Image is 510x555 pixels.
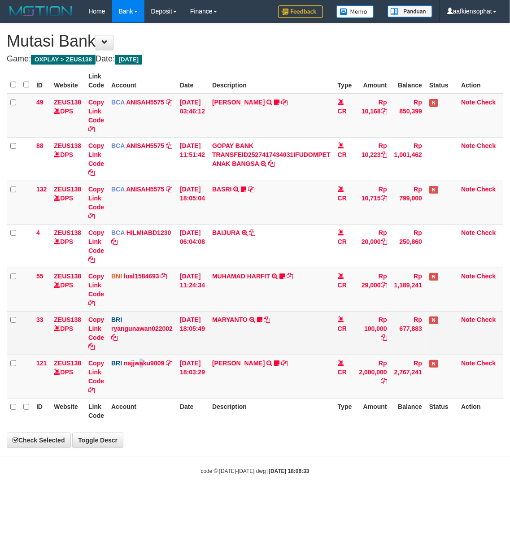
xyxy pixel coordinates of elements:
[269,468,309,474] strong: [DATE] 18:06:33
[391,268,426,311] td: Rp 1,189,241
[36,229,40,236] span: 4
[50,311,85,355] td: DPS
[126,186,164,193] a: ANISAH5575
[124,360,164,367] a: najjwaku9009
[54,360,81,367] a: ZEUS138
[212,360,265,367] a: [PERSON_NAME]
[50,68,85,94] th: Website
[355,224,390,268] td: Rp 20,000
[429,317,438,324] span: Has Note
[391,137,426,181] td: Rp 1,001,462
[111,316,122,323] span: BRI
[126,99,164,106] a: ANISAH5575
[429,186,438,194] span: Has Note
[388,5,432,17] img: panduan.png
[50,268,85,311] td: DPS
[85,398,108,424] th: Link Code
[111,273,122,280] span: BNI
[176,311,209,355] td: [DATE] 18:05:49
[36,186,47,193] span: 132
[477,360,496,367] a: Check
[33,68,50,94] th: ID
[391,68,426,94] th: Balance
[477,273,496,280] a: Check
[88,360,104,394] a: Copy Link Code
[355,181,390,224] td: Rp 10,715
[355,68,390,94] th: Amount
[212,316,248,323] a: MARYANTO
[124,273,159,280] a: lual1584693
[111,186,125,193] span: BCA
[111,360,122,367] span: BRI
[338,282,347,289] span: CR
[176,94,209,138] td: [DATE] 03:46:12
[176,398,209,424] th: Date
[391,398,426,424] th: Balance
[115,55,142,65] span: [DATE]
[176,355,209,398] td: [DATE] 18:03:29
[477,142,496,149] a: Check
[88,186,104,220] a: Copy Link Code
[111,99,125,106] span: BCA
[176,268,209,311] td: [DATE] 11:24:34
[50,398,85,424] th: Website
[477,186,496,193] a: Check
[176,181,209,224] td: [DATE] 18:05:04
[85,68,108,94] th: Link Code
[391,224,426,268] td: Rp 250,860
[278,5,323,18] img: Feedback.jpg
[338,369,347,376] span: CR
[176,137,209,181] td: [DATE] 11:51:42
[50,224,85,268] td: DPS
[458,68,503,94] th: Action
[429,99,438,107] span: Has Note
[111,229,125,236] span: BCA
[126,229,171,236] a: HILMIABD1230
[477,316,496,323] a: Check
[7,433,71,448] a: Check Selected
[355,398,390,424] th: Amount
[7,32,503,50] h1: Mutasi Bank
[338,108,347,115] span: CR
[108,68,176,94] th: Account
[54,273,81,280] a: ZEUS138
[338,325,347,332] span: CR
[201,468,309,474] small: code © [DATE]-[DATE] dwg |
[461,316,475,323] a: Note
[212,229,240,236] a: BAIJURA
[7,55,503,64] h4: Game: Date:
[50,94,85,138] td: DPS
[111,325,173,332] a: ryangunawan022002
[36,142,44,149] span: 88
[212,186,232,193] a: BASRI
[391,311,426,355] td: Rp 677,883
[36,360,47,367] span: 121
[50,355,85,398] td: DPS
[176,68,209,94] th: Date
[461,229,475,236] a: Note
[176,224,209,268] td: [DATE] 06:04:08
[212,99,265,106] a: [PERSON_NAME]
[338,238,347,245] span: CR
[477,99,496,106] a: Check
[426,398,458,424] th: Status
[461,273,475,280] a: Note
[355,355,390,398] td: Rp 2,000,000
[209,398,334,424] th: Description
[72,433,123,448] a: Toggle Descr
[461,142,475,149] a: Note
[212,273,270,280] a: MUHAMAD HARFIT
[426,68,458,94] th: Status
[355,137,390,181] td: Rp 10,223
[50,137,85,181] td: DPS
[355,311,390,355] td: Rp 100,000
[54,316,81,323] a: ZEUS138
[33,398,50,424] th: ID
[477,229,496,236] a: Check
[334,398,356,424] th: Type
[88,273,104,307] a: Copy Link Code
[338,195,347,202] span: CR
[391,355,426,398] td: Rp 2,767,241
[338,151,347,158] span: CR
[429,360,438,368] span: Has Note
